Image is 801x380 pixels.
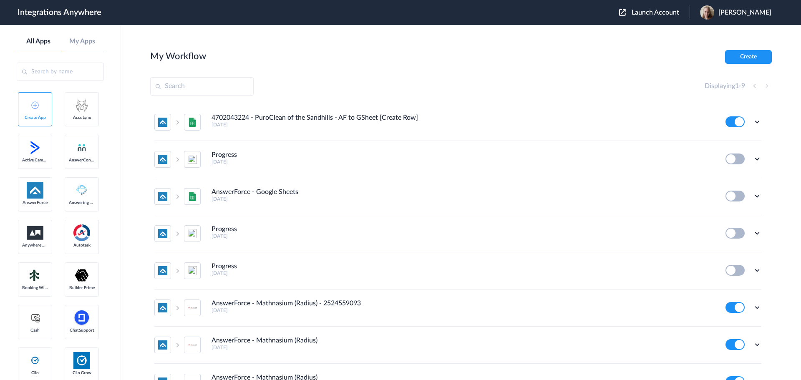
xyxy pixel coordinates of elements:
span: Launch Account [632,9,679,16]
h4: Displaying - [705,82,745,90]
span: Clio [22,370,48,375]
h4: Progress [212,225,237,233]
h5: [DATE] [212,233,714,239]
span: 1 [735,83,739,89]
h4: Progress [212,262,237,270]
img: Answering_service.png [73,182,90,199]
span: Anywhere Works [22,243,48,248]
h4: AnswerForce - Mathnasium (Radius) [212,337,317,345]
img: aww.png [27,226,43,240]
img: clio-logo.svg [30,355,40,365]
img: cash-logo.svg [30,313,40,323]
a: My Apps [60,38,104,45]
h2: My Workflow [150,51,206,62]
h5: [DATE] [212,122,714,128]
img: active-campaign-logo.svg [27,139,43,156]
img: autotask.png [73,224,90,241]
h4: AnswerForce - Google Sheets [212,188,298,196]
h4: Progress [212,151,237,159]
span: Create App [22,115,48,120]
input: Search by name [17,63,104,81]
span: AnswerConnect [69,158,95,163]
img: acculynx-logo.svg [73,97,90,113]
span: AccuLynx [69,115,95,120]
img: add-icon.svg [31,101,39,109]
span: ChatSupport [69,328,95,333]
h5: [DATE] [212,270,714,276]
input: Search [150,77,254,96]
img: Setmore_Logo.svg [27,268,43,283]
h5: [DATE] [212,345,714,350]
span: Clio Grow [69,370,95,375]
img: builder-prime-logo.svg [73,267,90,284]
span: Booking Widget [22,285,48,290]
img: Clio.jpg [73,352,90,369]
h4: 4702043224 - PuroClean of the Sandhills - AF to GSheet [Create Row] [212,114,418,122]
span: Builder Prime [69,285,95,290]
h5: [DATE] [212,196,714,202]
img: lilu-profile.png [700,5,714,20]
img: chatsupport-icon.svg [73,310,90,326]
h5: [DATE] [212,307,714,313]
span: Autotask [69,243,95,248]
button: Create [725,50,772,64]
span: AnswerForce [22,200,48,205]
a: All Apps [17,38,60,45]
img: af-app-logo.svg [27,182,43,199]
span: [PERSON_NAME] [718,9,771,17]
h5: [DATE] [212,159,714,165]
img: answerconnect-logo.svg [77,143,87,153]
span: Active Campaign [22,158,48,163]
img: launch-acct-icon.svg [619,9,626,16]
button: Launch Account [619,9,690,17]
span: 9 [741,83,745,89]
h1: Integrations Anywhere [18,8,101,18]
h4: AnswerForce - Mathnasium (Radius) - 2524559093 [212,299,361,307]
span: Answering Service [69,200,95,205]
span: Cash [22,328,48,333]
